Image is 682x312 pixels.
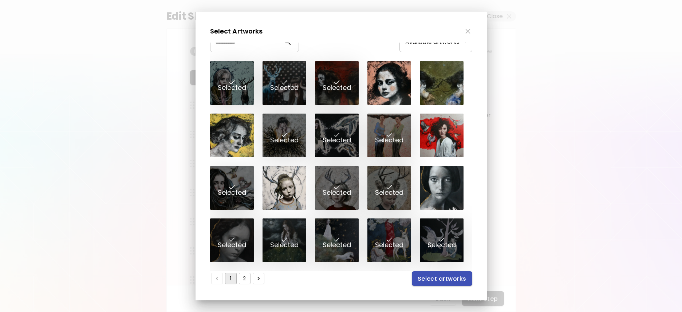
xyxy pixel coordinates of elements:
nav: pagination navigation [210,271,265,286]
button: Select artworks [412,271,472,286]
button: img [464,26,472,36]
h4: Select Artworks [210,26,263,36]
button: Go to page 2 [239,273,251,284]
button: page 1 [225,273,237,284]
button: Go to next page [253,273,264,284]
span: Select artworks [418,275,466,283]
img: img [465,29,470,34]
